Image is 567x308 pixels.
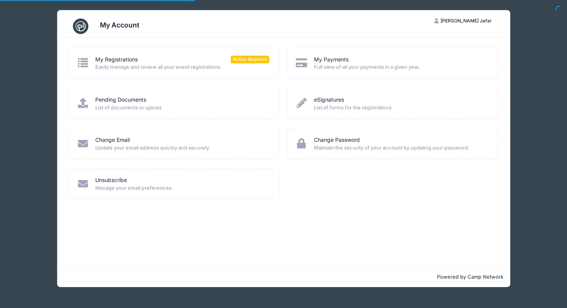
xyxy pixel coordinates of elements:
[95,136,130,144] a: Change Email
[314,56,349,64] a: My Payments
[95,63,269,71] span: Easily manage and review all your event registrations.
[428,14,499,27] button: [PERSON_NAME] Jafar
[314,104,488,112] span: List of forms for the registrations.
[100,21,139,29] h3: My Account
[95,96,146,104] a: Pending Documents
[440,18,492,24] span: [PERSON_NAME] Jafar
[231,56,269,63] span: Action Required
[314,63,488,71] span: Full view of all your payments in a given year.
[314,144,488,152] span: Maintain the security of your account by updating your password.
[95,56,138,64] a: My Registrations
[64,273,504,281] p: Powered by Camp Network
[314,96,344,104] a: eSignatures
[95,144,269,152] span: Update your email address quickly and securely.
[314,136,360,144] a: Change Password
[73,19,88,34] img: CampNetwork
[95,184,269,192] span: Manage your email preferences.
[95,104,269,112] span: List of documents to upload.
[95,176,127,184] a: Unsubscribe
